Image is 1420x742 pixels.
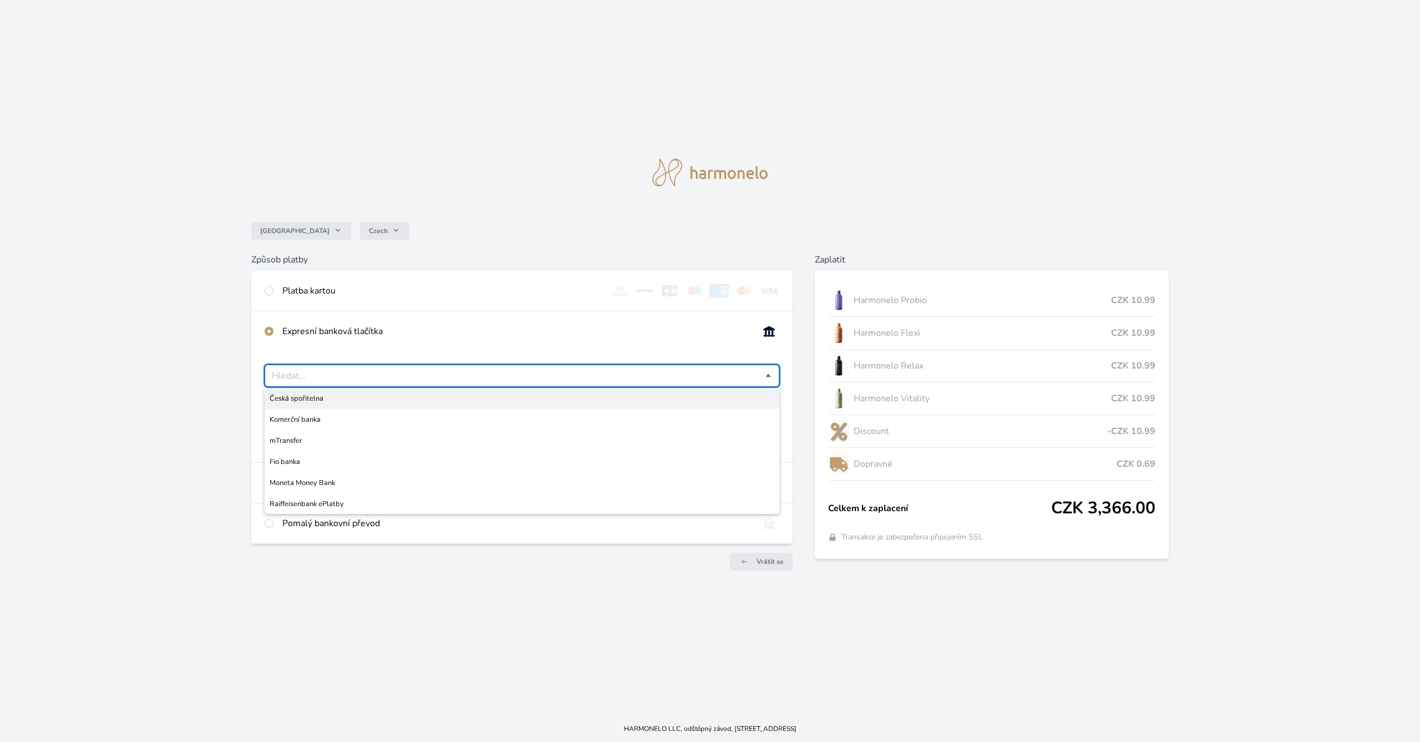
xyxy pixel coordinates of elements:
span: Vrátit se [757,557,784,566]
span: Fio banka [270,456,774,467]
img: CLEAN_PROBIO_se_stinem_x-lo.jpg [828,286,849,314]
span: CZK 10.99 [1111,294,1155,307]
img: discount-lo.png [828,417,849,445]
span: -CZK 10.99 [1107,425,1155,438]
span: Transakce je zabezpečena připojením SSL [841,532,983,543]
span: Celkem k zaplacení [828,502,1051,515]
img: CLEAN_VITALITY_se_stinem_x-lo.jpg [828,385,849,412]
div: Expresní banková tlačítka [282,325,750,338]
img: onlineBanking_CZ.svg [759,325,779,338]
span: Harmonelo Vitality [854,392,1110,405]
button: [GEOGRAPHIC_DATA] [251,222,351,240]
span: Moneta Money Bank [270,477,774,488]
img: discover.svg [635,284,655,297]
img: mc.svg [734,284,754,297]
span: mTransfer [270,435,774,446]
span: Discount [854,425,1107,438]
img: jcb.svg [660,284,680,297]
span: Harmonelo Probio [854,294,1110,307]
span: Komerční banka [270,414,774,425]
span: CZK 3,366.00 [1051,498,1155,518]
a: Vrátit se [730,553,793,571]
span: Raiffeisenbank ePlatby [270,498,774,509]
button: Czech [360,222,409,240]
span: Harmonelo Relax [854,359,1110,372]
img: bankTransfer_IBAN.svg [759,517,779,530]
img: amex.svg [709,284,730,297]
span: CZK 10.99 [1111,359,1155,372]
img: diners.svg [610,284,630,297]
span: Harmonelo Flexi [854,326,1110,340]
img: delivery-lo.png [828,450,849,478]
span: CZK 0.69 [1117,457,1155,471]
h6: Způsob platby [251,253,793,266]
span: CZK 10.99 [1111,326,1155,340]
img: CLEAN_FLEXI_se_stinem_x-hi_(1)-lo.jpg [828,319,849,347]
div: Pomalý bankovní převod [282,517,750,530]
span: [GEOGRAPHIC_DATA] [260,226,329,235]
img: visa.svg [759,284,779,297]
div: Vyberte svou banku [265,365,779,387]
span: Česká spořitelna [270,393,774,404]
img: logo.svg [652,159,768,186]
span: Dopravné [854,457,1116,471]
h6: Zaplatit [815,253,1168,266]
span: CZK 10.99 [1111,392,1155,405]
span: Czech [369,226,388,235]
input: Česká spořitelnaKomerční bankamTransferFio bankaMoneta Money BankRaiffeisenbank ePlatby [272,369,765,382]
div: Platba kartou [282,284,601,297]
img: CLEAN_RELAX_se_stinem_x-lo.jpg [828,352,849,380]
img: maestro.svg [684,284,705,297]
